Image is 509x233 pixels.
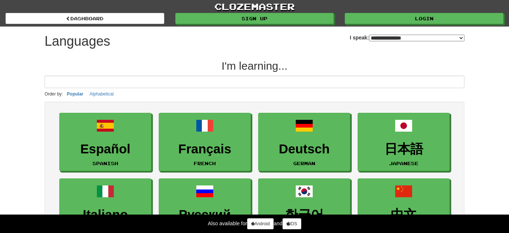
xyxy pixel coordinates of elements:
[59,113,151,171] a: EspañolSpanish
[293,161,315,166] small: German
[87,90,116,98] button: Alphabetical
[163,142,247,156] h3: Français
[358,113,450,171] a: 日本語Japanese
[175,13,334,24] a: Sign up
[63,142,147,156] h3: Español
[247,218,274,229] a: Android
[362,208,446,222] h3: 中文
[6,13,164,24] a: dashboard
[258,113,350,171] a: DeutschGerman
[282,218,301,229] a: iOS
[194,161,216,166] small: French
[45,60,464,72] h2: I'm learning...
[163,208,247,222] h3: Русский
[65,90,86,98] button: Popular
[92,161,118,166] small: Spanish
[159,113,251,171] a: FrançaisFrench
[362,142,446,156] h3: 日本語
[45,91,63,97] small: Order by:
[389,161,418,166] small: Japanese
[45,34,110,49] h1: Languages
[369,35,464,41] select: I speak:
[345,13,503,24] a: Login
[63,208,147,222] h3: Italiano
[262,208,346,222] h3: 한국어
[350,34,464,41] label: I speak:
[262,142,346,156] h3: Deutsch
